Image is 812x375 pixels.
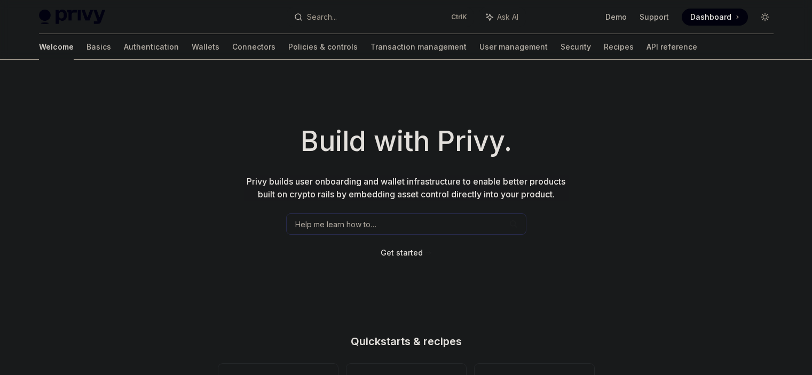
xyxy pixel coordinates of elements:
[381,248,423,257] span: Get started
[232,34,275,60] a: Connectors
[451,13,467,21] span: Ctrl K
[218,336,594,347] h2: Quickstarts & recipes
[381,248,423,258] a: Get started
[604,34,634,60] a: Recipes
[370,34,467,60] a: Transaction management
[497,12,518,22] span: Ask AI
[479,7,526,27] button: Ask AI
[192,34,219,60] a: Wallets
[247,176,565,200] span: Privy builds user onboarding and wallet infrastructure to enable better products built on crypto ...
[640,12,669,22] a: Support
[647,34,697,60] a: API reference
[288,34,358,60] a: Policies & controls
[479,34,548,60] a: User management
[307,11,337,23] div: Search...
[605,12,627,22] a: Demo
[124,34,179,60] a: Authentication
[295,219,376,230] span: Help me learn how to…
[39,10,105,25] img: light logo
[287,7,474,27] button: Search...CtrlK
[756,9,774,26] button: Toggle dark mode
[690,12,731,22] span: Dashboard
[561,34,591,60] a: Security
[17,121,795,162] h1: Build with Privy.
[86,34,111,60] a: Basics
[39,34,74,60] a: Welcome
[682,9,748,26] a: Dashboard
